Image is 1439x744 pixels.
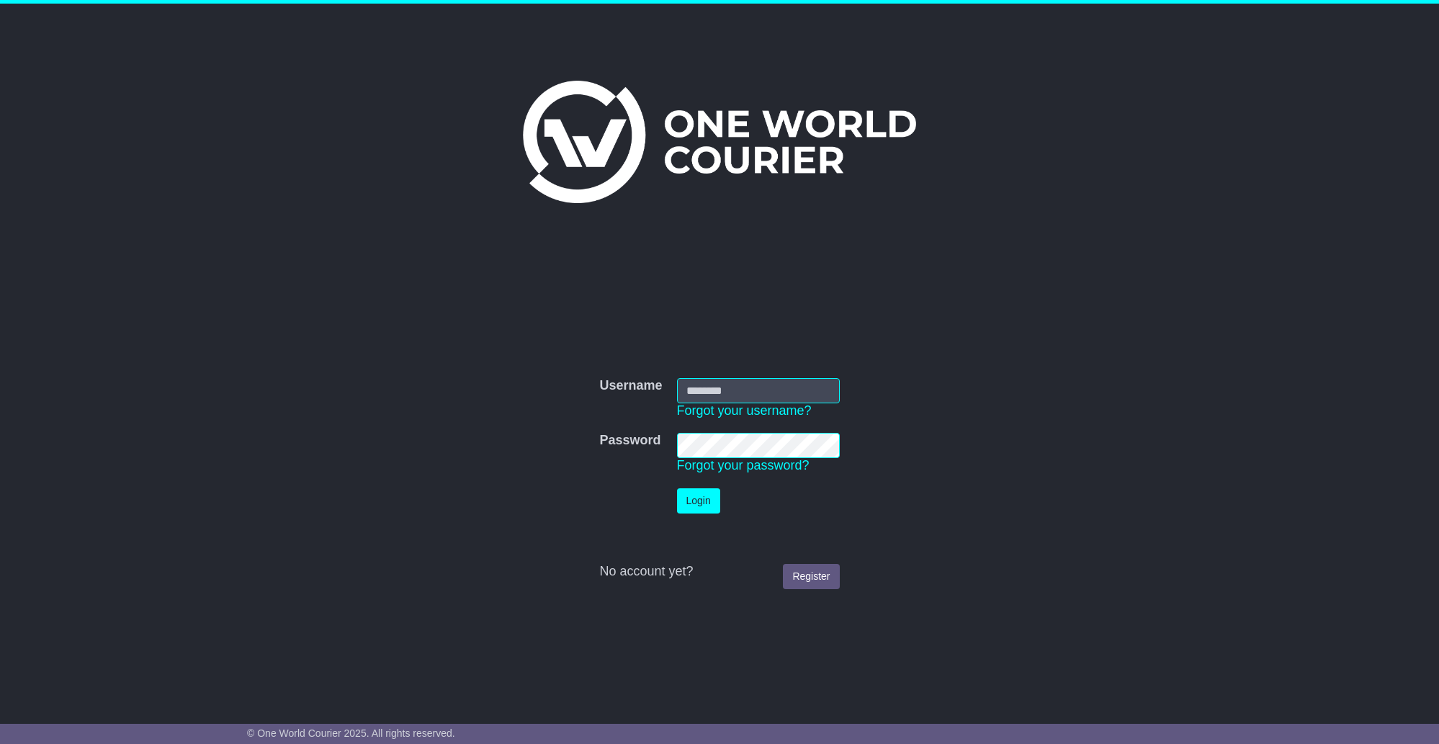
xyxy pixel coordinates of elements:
[677,458,810,472] a: Forgot your password?
[599,433,660,449] label: Password
[599,378,662,394] label: Username
[677,488,720,514] button: Login
[247,727,455,739] span: © One World Courier 2025. All rights reserved.
[783,564,839,589] a: Register
[677,403,812,418] a: Forgot your username?
[523,81,916,203] img: One World
[599,564,839,580] div: No account yet?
